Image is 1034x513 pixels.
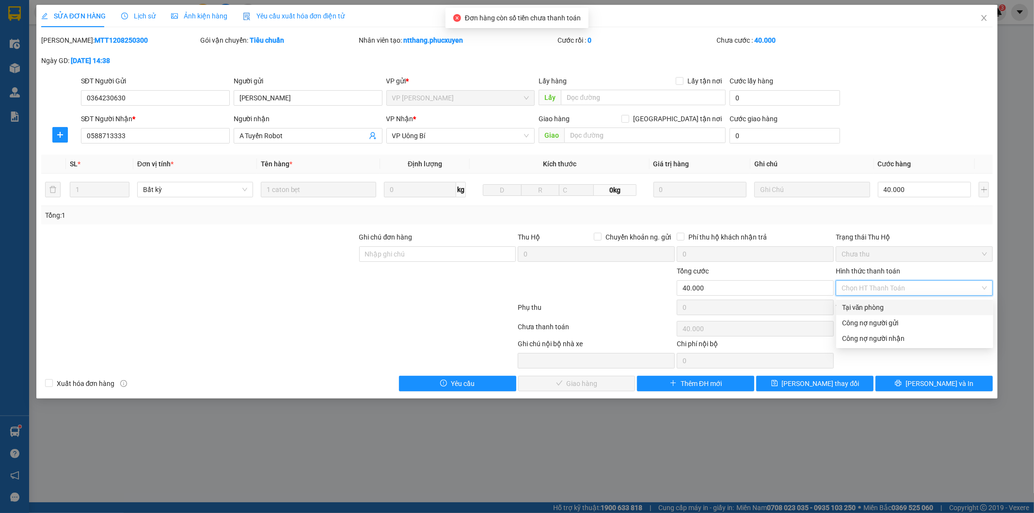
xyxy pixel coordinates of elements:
[70,35,138,52] strong: 0888 827 827 - 0848 827 827
[782,378,859,389] span: [PERSON_NAME] thay đổi
[684,232,771,242] span: Phí thu hộ khách nhận trả
[465,14,581,22] span: Đơn hàng còn số tiền chưa thanh toán
[730,128,840,144] input: Cước giao hàng
[875,376,993,391] button: printer[PERSON_NAME] và In
[369,132,377,140] span: user-add
[559,184,594,196] input: C
[171,12,227,20] span: Ảnh kiện hàng
[26,54,140,71] span: Gửi hàng Hạ Long: Hotline:
[243,13,251,20] img: icon
[594,184,636,196] span: 0kg
[836,232,993,242] div: Trạng thái Thu Hộ
[41,12,106,20] span: SỬA ĐƠN HÀNG
[359,233,413,241] label: Ghi chú đơn hàng
[653,182,747,197] input: 0
[539,128,564,143] span: Giao
[456,182,466,197] span: kg
[539,90,561,105] span: Lấy
[539,115,570,123] span: Giao hàng
[386,115,414,123] span: VP Nhận
[518,376,636,391] button: checkGiao hàng
[653,160,689,168] span: Giá trị hàng
[878,160,911,168] span: Cước hàng
[517,302,676,319] div: Phụ thu
[588,36,591,44] b: 0
[670,380,677,387] span: plus
[70,160,78,168] span: SL
[399,376,516,391] button: exclamation-circleYêu cầu
[404,36,463,44] b: ntthang.phucxuyen
[392,91,529,105] span: VP Dương Đình Nghệ
[730,77,773,85] label: Cước lấy hàng
[53,378,119,389] span: Xuất hóa đơn hàng
[261,160,292,168] span: Tên hàng
[842,302,987,313] div: Tại văn phòng
[836,267,900,275] label: Hình thức thanh toán
[602,232,675,242] span: Chuyển khoản ng. gửi
[518,338,675,353] div: Ghi chú nội bộ nhà xe
[754,36,776,44] b: 40.000
[45,182,61,197] button: delete
[95,36,148,44] b: MTT1208250300
[750,155,874,174] th: Ghi chú
[29,5,137,15] strong: Công ty TNHH Phúc Xuyên
[359,246,516,262] input: Ghi chú đơn hàng
[681,378,722,389] span: Thêm ĐH mới
[234,76,382,86] div: Người gửi
[386,76,535,86] div: VP gửi
[121,12,156,20] span: Lịch sử
[895,380,902,387] span: printer
[408,160,442,168] span: Định lượng
[980,14,988,22] span: close
[200,35,357,46] div: Gói vận chuyển:
[451,378,475,389] span: Yêu cầu
[41,13,48,19] span: edit
[842,318,987,328] div: Công nợ người gửi
[440,380,447,387] span: exclamation-circle
[41,55,198,66] div: Ngày GD:
[121,13,128,19] span: clock-circle
[359,35,556,46] div: Nhân viên tạo:
[41,35,198,46] div: [PERSON_NAME]:
[842,281,987,295] span: Chọn HT Thanh Toán
[243,12,345,20] span: Yêu cầu xuất hóa đơn điện tử
[979,182,989,197] button: plus
[629,113,726,124] span: [GEOGRAPHIC_DATA] tận nơi
[137,160,174,168] span: Đơn vị tính
[143,182,247,197] span: Bất kỳ
[250,36,284,44] b: Tiêu chuẩn
[677,338,834,353] div: Chi phí nội bộ
[557,35,715,46] div: Cước rồi :
[754,182,870,197] input: Ghi Chú
[906,378,973,389] span: [PERSON_NAME] và In
[771,380,778,387] span: save
[756,376,874,391] button: save[PERSON_NAME] thay đổi
[842,247,987,261] span: Chưa thu
[684,76,726,86] span: Lấy tận nơi
[81,113,230,124] div: SĐT Người Nhận
[521,184,560,196] input: R
[28,17,138,52] span: Gửi hàng [GEOGRAPHIC_DATA]: Hotline:
[842,333,987,344] div: Công nợ người nhận
[730,90,840,106] input: Cước lấy hàng
[543,160,576,168] span: Kích thước
[6,63,23,111] img: logo
[89,54,140,63] strong: 02033 616 626 -
[483,184,522,196] input: D
[518,233,540,241] span: Thu Hộ
[564,128,726,143] input: Dọc đường
[74,63,117,71] strong: 0886 027 027
[677,267,709,275] span: Tổng cước
[716,35,874,46] div: Chưa cước :
[453,14,461,22] span: close-circle
[143,65,201,75] span: UB1308250441
[71,57,110,64] b: [DATE] 14:38
[836,331,993,346] div: Cước gửi hàng sẽ được ghi vào công nợ của người nhận
[637,376,754,391] button: plusThêm ĐH mới
[28,26,138,43] strong: 024 3236 3236 -
[45,210,399,221] div: Tổng: 1
[81,76,230,86] div: SĐT Người Gửi
[517,321,676,338] div: Chưa thanh toán
[120,380,127,387] span: info-circle
[171,13,178,19] span: picture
